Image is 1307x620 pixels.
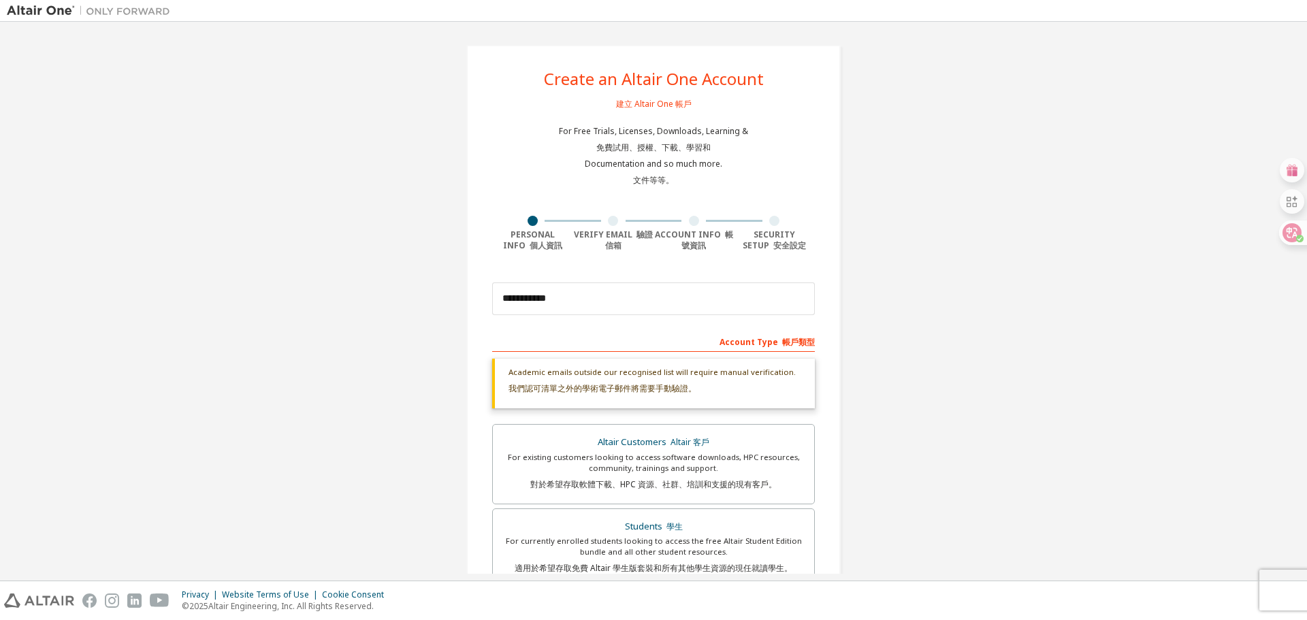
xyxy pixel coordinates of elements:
[501,433,806,452] div: Altair Customers
[150,593,170,608] img: youtube.svg
[501,517,806,536] div: Students
[596,142,711,153] font: 免費試用、授權、下載、學習和
[492,359,815,408] div: Academic emails outside our recognised list will require manual verification.
[605,229,653,251] font: 驗證信箱
[7,4,177,18] img: Altair One
[782,336,815,348] font: 帳戶類型
[127,593,142,608] img: linkedin.svg
[671,436,709,448] font: Altair 客戶
[735,229,816,251] div: Security Setup
[681,229,733,251] font: 帳號資訊
[222,589,322,600] div: Website Terms of Use
[4,593,74,608] img: altair_logo.svg
[559,126,748,191] div: For Free Trials, Licenses, Downloads, Learning & Documentation and so much more.
[573,229,654,251] div: Verify Email
[515,562,792,574] font: 適用於希望存取免費 Altair 學生版套裝和所有其他學生資源的現任就讀學生。
[182,600,392,612] p: © 2025 Altair Engineering, Inc. All Rights Reserved.
[182,589,222,600] div: Privacy
[322,589,392,600] div: Cookie Consent
[105,593,119,608] img: instagram.svg
[509,382,696,394] font: 我們認可清單之外的學術電子郵件將需要手動驗證。
[633,174,674,186] font: 文件等等。
[492,229,573,251] div: Personal Info
[773,240,806,251] font: 安全設定
[530,240,562,251] font: 個人資訊
[616,98,692,110] font: 建立 Altair One 帳戶
[82,593,97,608] img: facebook.svg
[492,330,815,352] div: Account Type
[530,478,777,490] font: 對於希望存取軟體下載、HPC 資源、社群、培訓和支援的現有客戶。
[501,452,806,495] div: For existing customers looking to access software downloads, HPC resources, community, trainings ...
[653,229,735,251] div: Account Info
[544,71,764,118] div: Create an Altair One Account
[666,521,683,532] font: 學生
[501,536,806,579] div: For currently enrolled students looking to access the free Altair Student Edition bundle and all ...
